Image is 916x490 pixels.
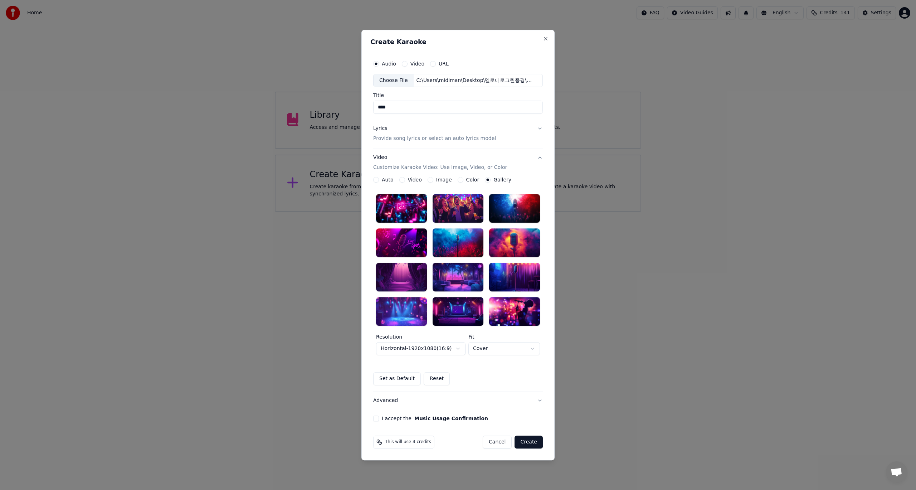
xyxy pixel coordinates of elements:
span: This will use 4 credits [385,439,431,445]
label: Resolution [376,334,466,339]
button: Advanced [373,391,543,410]
div: Video [373,154,507,171]
div: Choose File [374,74,414,87]
button: LyricsProvide song lyrics or select an auto lyrics model [373,120,543,148]
div: VideoCustomize Karaoke Video: Use Image, Video, or Color [373,177,543,391]
label: Fit [468,334,540,339]
label: Video [410,61,424,66]
div: C:\Users\midiman\Desktop\멜로디로그린풍경\창부타령\창부.mp3 [414,77,535,84]
p: Customize Karaoke Video: Use Image, Video, or Color [373,164,507,171]
label: Title [373,93,543,98]
label: Gallery [493,178,511,183]
button: Set as Default [373,372,421,385]
label: Audio [382,61,396,66]
button: Create [515,436,543,448]
label: I accept the [382,416,488,421]
label: Image [436,178,452,183]
h2: Create Karaoke [370,39,546,45]
label: Color [466,178,479,183]
p: Provide song lyrics or select an auto lyrics model [373,135,496,142]
label: Video [408,178,422,183]
button: Reset [424,372,450,385]
button: VideoCustomize Karaoke Video: Use Image, Video, or Color [373,149,543,177]
div: Lyrics [373,125,387,132]
label: Auto [382,178,394,183]
button: I accept the [414,416,488,421]
label: URL [439,61,449,66]
button: Cancel [483,436,512,448]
